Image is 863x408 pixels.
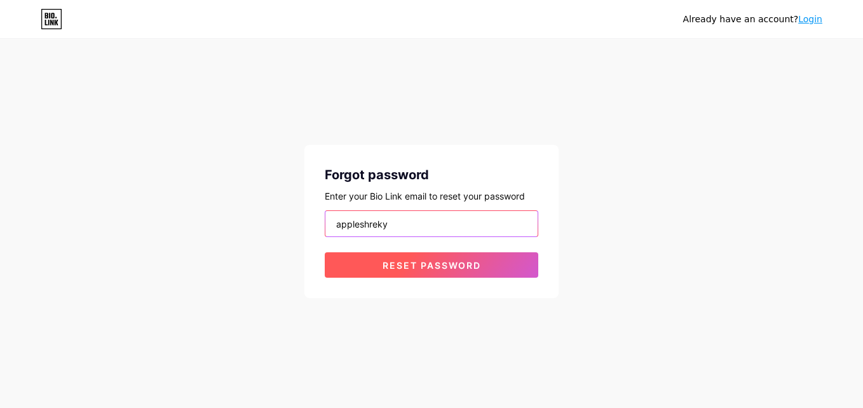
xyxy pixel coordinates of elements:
div: Enter your Bio Link email to reset your password [325,189,538,203]
button: Reset password [325,252,538,278]
input: Email [325,211,538,236]
a: Login [798,14,822,24]
div: Forgot password [325,165,538,184]
div: Already have an account? [683,13,822,26]
span: Reset password [383,260,481,271]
